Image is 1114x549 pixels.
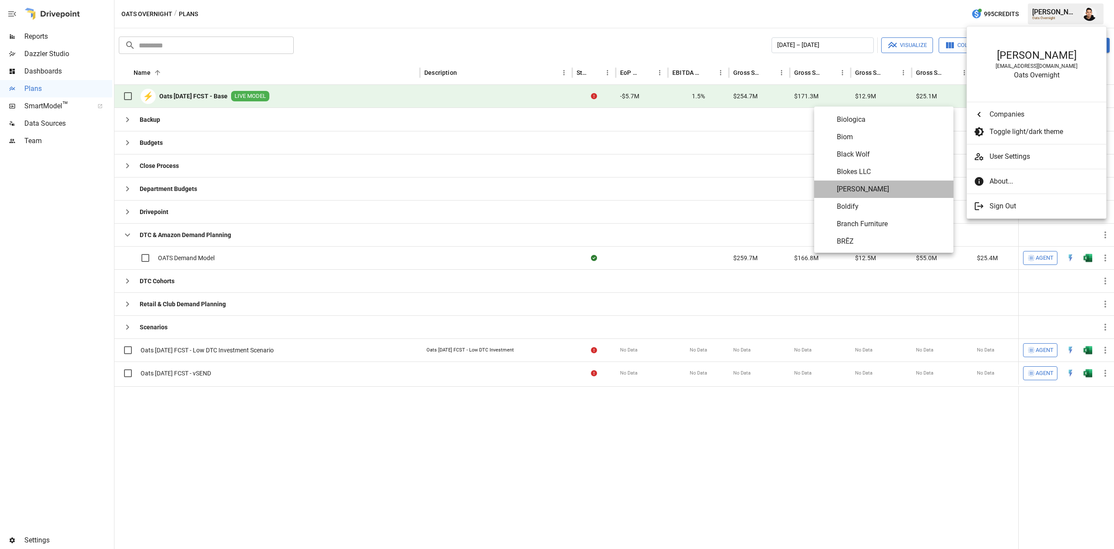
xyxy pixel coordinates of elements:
[990,127,1099,137] span: Toggle light/dark theme
[990,109,1099,120] span: Companies
[976,71,1097,79] div: Oats Overnight
[990,176,1099,187] span: About...
[976,63,1097,69] div: [EMAIL_ADDRESS][DOMAIN_NAME]
[837,184,946,194] span: [PERSON_NAME]
[837,132,946,142] span: Biom
[990,201,1099,211] span: Sign Out
[990,151,1099,162] span: User Settings
[837,236,946,247] span: BRĒZ
[837,219,946,229] span: Branch Furniture
[837,149,946,160] span: Black Wolf
[837,201,946,212] span: Boldify
[837,114,946,125] span: Biologica
[837,167,946,177] span: Blokes LLC
[976,49,1097,61] div: [PERSON_NAME]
